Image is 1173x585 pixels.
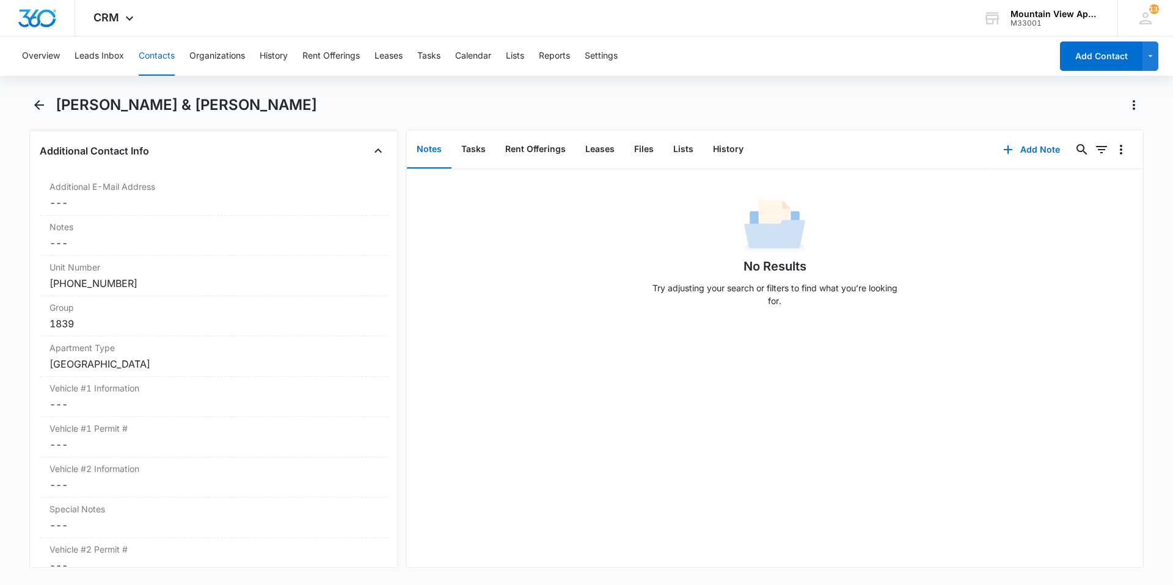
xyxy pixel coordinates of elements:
[1149,4,1159,14] div: notifications count
[49,276,378,291] div: [PHONE_NUMBER]
[40,144,149,158] h4: Additional Contact Info
[744,257,806,275] h1: No Results
[49,301,378,314] label: Group
[1010,9,1100,19] div: account name
[49,503,378,515] label: Special Notes
[576,131,624,169] button: Leases
[40,216,388,256] div: Notes---
[1124,95,1144,115] button: Actions
[1111,140,1131,159] button: Overflow Menu
[49,437,378,452] dd: ---
[40,417,388,457] div: Vehicle #1 Permit #---
[49,518,378,532] dd: ---
[40,498,388,538] div: Special Notes---
[495,131,576,169] button: Rent Offerings
[991,135,1072,164] button: Add Note
[260,37,288,76] button: History
[49,357,378,371] div: [GEOGRAPHIC_DATA]
[29,95,48,115] button: Back
[375,37,403,76] button: Leases
[40,457,388,498] div: Vehicle #2 Information---
[40,538,388,578] div: Vehicle #2 Permit #---
[49,462,378,475] label: Vehicle #2 Information
[40,175,388,216] div: Additional E-Mail Address---
[539,37,570,76] button: Reports
[49,422,378,435] label: Vehicle #1 Permit #
[744,196,805,257] img: No Data
[49,261,378,274] label: Unit Number
[455,37,491,76] button: Calendar
[302,37,360,76] button: Rent Offerings
[40,336,388,377] div: Apartment Type[GEOGRAPHIC_DATA]
[1010,19,1100,27] div: account id
[49,478,378,492] dd: ---
[49,543,378,556] label: Vehicle #2 Permit #
[1092,140,1111,159] button: Filters
[1060,42,1142,71] button: Add Contact
[49,558,378,573] dd: ---
[40,377,388,417] div: Vehicle #1 Information---
[49,195,378,210] dd: ---
[585,37,618,76] button: Settings
[407,131,451,169] button: Notes
[75,37,124,76] button: Leads Inbox
[49,382,378,394] label: Vehicle #1 Information
[189,37,245,76] button: Organizations
[139,37,175,76] button: Contacts
[49,397,378,412] dd: ---
[93,11,119,24] span: CRM
[624,131,663,169] button: Files
[49,180,378,193] label: Additional E-Mail Address
[49,220,378,233] label: Notes
[1072,140,1092,159] button: Search...
[49,316,378,331] div: 1839
[40,296,388,336] div: Group1839
[49,341,378,354] label: Apartment Type
[368,141,388,161] button: Close
[506,37,524,76] button: Lists
[1149,4,1159,14] span: 132
[703,131,753,169] button: History
[40,256,388,296] div: Unit Number[PHONE_NUMBER]
[646,282,903,307] p: Try adjusting your search or filters to find what you’re looking for.
[22,37,60,76] button: Overview
[49,236,378,250] dd: ---
[663,131,703,169] button: Lists
[417,37,440,76] button: Tasks
[451,131,495,169] button: Tasks
[56,96,317,114] h1: [PERSON_NAME] & [PERSON_NAME]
